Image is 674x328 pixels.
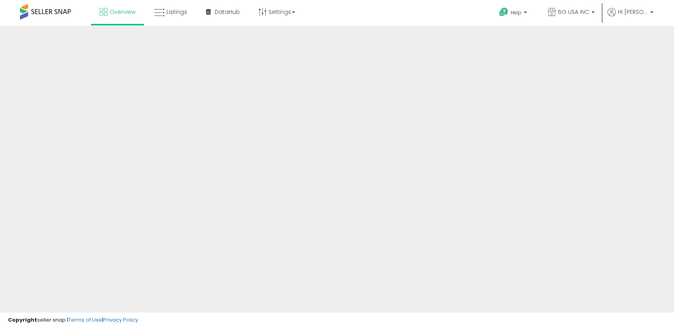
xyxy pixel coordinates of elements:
a: Hi [PERSON_NAME] [607,8,653,26]
div: seller snap | | [8,316,138,324]
a: Privacy Policy [103,316,138,324]
i: Get Help [499,7,509,17]
strong: Copyright [8,316,37,324]
a: Help [493,1,535,26]
span: DataHub [215,8,240,16]
span: Overview [110,8,135,16]
span: BG USA INC [558,8,589,16]
a: Terms of Use [68,316,102,324]
span: Hi [PERSON_NAME] [618,8,648,16]
span: Help [511,9,521,16]
span: Listings [167,8,187,16]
